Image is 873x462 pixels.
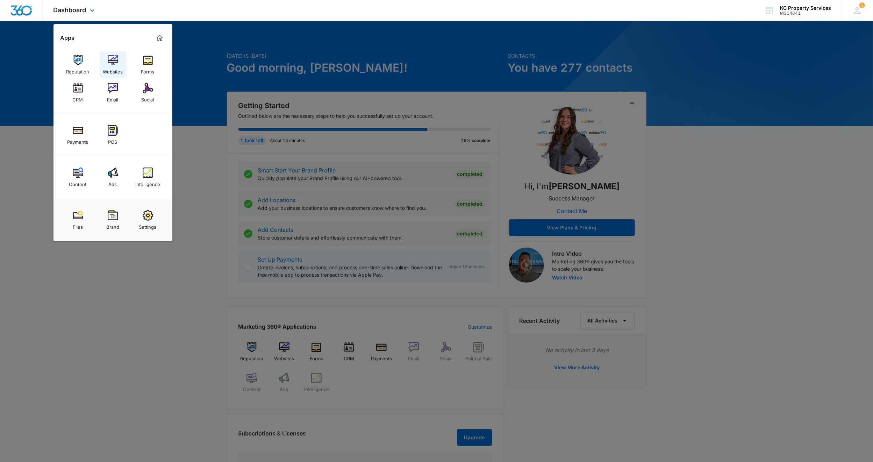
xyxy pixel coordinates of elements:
div: account id [780,11,831,16]
div: Payments [67,136,88,145]
a: Brand [100,207,126,233]
a: Intelligence [135,164,161,191]
div: notifications count [859,2,865,8]
h2: Apps [60,35,75,41]
div: Ads [109,178,117,187]
a: Settings [135,207,161,233]
a: Websites [100,51,126,78]
a: POS [100,122,126,148]
a: Reputation [65,51,91,78]
div: Files [73,221,83,230]
a: CRM [65,79,91,106]
div: Content [69,178,87,187]
a: Files [65,207,91,233]
span: Dashboard [53,6,86,14]
a: Forms [135,51,161,78]
div: POS [108,136,117,145]
div: Websites [103,65,123,74]
a: Ads [100,164,126,191]
div: Social [142,93,154,102]
div: Email [107,93,119,102]
span: 1 [859,2,865,8]
div: Brand [106,221,119,230]
div: CRM [73,93,83,102]
a: Content [65,164,91,191]
div: Reputation [66,65,90,74]
div: Settings [139,221,157,230]
a: Marketing 360® Dashboard [154,33,165,44]
a: Payments [65,122,91,148]
div: Intelligence [135,178,160,187]
a: Social [135,79,161,106]
div: account name [780,5,831,11]
a: Email [100,79,126,106]
div: Forms [141,65,155,74]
